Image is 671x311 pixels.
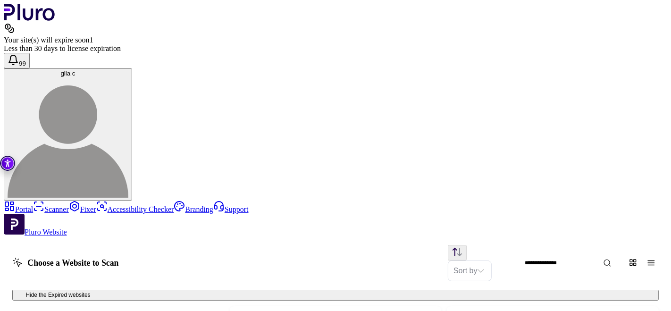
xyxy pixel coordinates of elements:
button: Change sorting direction [448,245,467,261]
span: 1 [89,36,93,44]
button: gila cgila c [4,68,132,201]
button: Open notifications, you have 125 new notifications [4,53,30,68]
h1: Choose a Website to Scan [12,257,119,269]
button: Change content view type to table [644,255,659,271]
a: Support [213,205,249,213]
aside: Sidebar menu [4,201,667,236]
a: Open Pluro Website [4,228,67,236]
div: Your site(s) will expire soon [4,36,667,44]
a: Branding [174,205,213,213]
span: 99 [19,60,26,67]
a: Accessibility Checker [96,205,174,213]
a: Scanner [33,205,69,213]
span: gila c [60,70,75,77]
a: Portal [4,205,33,213]
a: Logo [4,14,55,22]
input: Website Search [519,256,639,270]
button: Hide the Expired websites [12,290,659,301]
div: Set sorting [448,261,492,281]
button: Change content view type to grid [625,255,641,271]
a: Fixer [69,205,96,213]
img: gila c [8,77,128,198]
div: Less than 30 days to license expiration [4,44,667,53]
